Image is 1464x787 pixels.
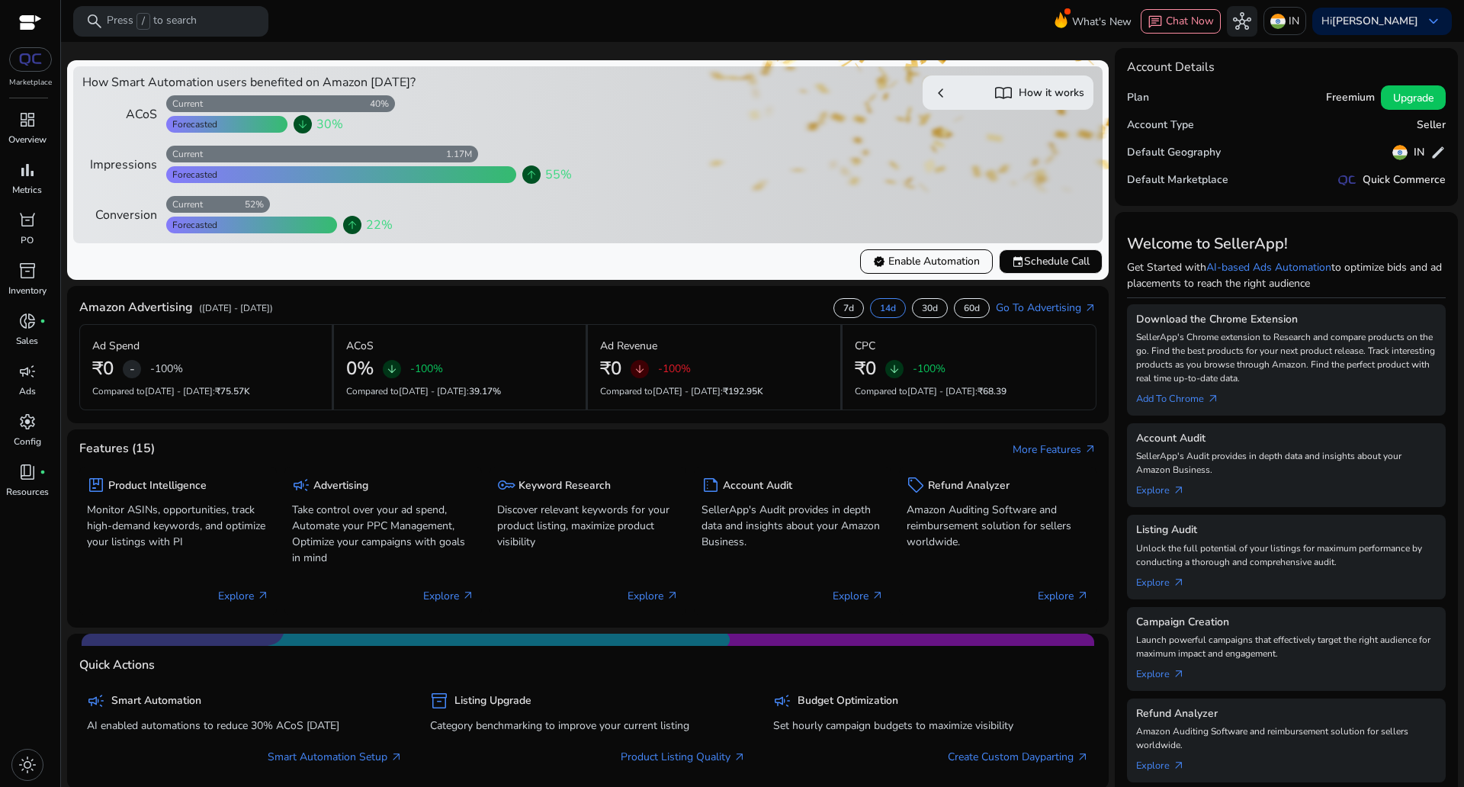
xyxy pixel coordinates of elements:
[8,284,47,297] p: Inventory
[999,249,1103,274] button: eventSchedule Call
[734,751,746,763] span: arrow_outward
[1381,85,1446,110] button: Upgrade
[18,312,37,330] span: donut_small
[1227,6,1257,37] button: hub
[268,749,403,765] a: Smart Automation Setup
[1012,255,1024,268] span: event
[1127,146,1221,159] h5: Default Geography
[928,480,1010,493] h5: Refund Analyzer
[1414,146,1424,159] h5: IN
[87,718,403,734] p: AI enabled automations to reduce 30% ACoS [DATE]
[18,463,37,481] span: book_4
[79,658,155,673] h4: Quick Actions
[390,751,403,763] span: arrow_outward
[18,111,37,129] span: dashboard
[423,588,474,604] p: Explore
[313,480,368,493] h5: Advertising
[1166,14,1214,28] span: Chat Now
[1206,260,1331,275] a: AI-based Ads Automation
[653,385,721,397] span: [DATE] - [DATE]
[1136,524,1437,537] h5: Listing Audit
[462,589,474,602] span: arrow_outward
[292,502,474,566] p: Take control over your ad spend, Automate your PPC Management, Optimize your campaigns with goals...
[600,338,657,354] p: Ad Revenue
[85,12,104,31] span: search
[82,206,157,224] div: Conversion
[92,384,319,398] p: Compared to :
[1072,8,1132,35] span: What's New
[215,385,250,397] span: ₹75.57K
[82,105,157,124] div: ACoS
[518,480,611,493] h5: Keyword Research
[1326,92,1375,104] h5: Freemium
[145,385,213,397] span: [DATE] - [DATE]
[1136,313,1437,326] h5: Download the Chrome Extension
[1127,60,1215,75] h4: Account Details
[1338,175,1356,185] img: QC-logo.svg
[92,338,140,354] p: Ad Spend
[1136,633,1437,660] p: Launch powerful campaigns that effectively target the right audience for maximum impact and engag...
[880,302,896,314] p: 14d
[1393,90,1433,106] span: Upgrade
[430,718,746,734] p: Category benchmarking to improve your current listing
[723,480,792,493] h5: Account Audit
[1127,174,1228,187] h5: Default Marketplace
[82,75,582,90] h4: How Smart Automation users benefited on Amazon [DATE]?
[1417,119,1446,132] h5: Seller
[1233,12,1251,31] span: hub
[798,695,898,708] h5: Budget Optimization
[948,749,1089,765] a: Create Custom Dayparting
[666,589,679,602] span: arrow_outward
[166,118,217,130] div: Forecasted
[18,756,37,774] span: light_mode
[17,53,44,66] img: QC-logo.svg
[18,211,37,230] span: orders
[1136,708,1437,721] h5: Refund Analyzer
[1392,145,1408,160] img: in.svg
[1207,393,1219,405] span: arrow_outward
[316,115,343,133] span: 30%
[860,249,993,274] button: verifiedEnable Automation
[1321,16,1418,27] p: Hi
[92,358,114,380] h2: ₹0
[469,385,501,397] span: 39.17%
[410,364,443,374] p: -100%
[82,156,157,174] div: Impressions
[257,589,269,602] span: arrow_outward
[150,364,183,374] p: -100%
[218,588,269,604] p: Explore
[21,233,34,247] p: PO
[40,469,46,475] span: fiber_manual_record
[1289,8,1299,34] p: IN
[446,148,478,160] div: 1.17M
[136,13,150,30] span: /
[1136,432,1437,445] h5: Account Audit
[130,360,135,378] span: -
[1136,541,1437,569] p: Unlock the full potential of your listings for maximum performance by conducting a thorough and c...
[855,384,1084,398] p: Compared to :
[1136,385,1231,406] a: Add To Chrome
[1084,302,1096,314] span: arrow_outward
[166,169,217,181] div: Forecasted
[872,589,884,602] span: arrow_outward
[658,364,691,374] p: -100%
[18,362,37,381] span: campaign
[12,183,42,197] p: Metrics
[545,165,572,184] span: 55%
[18,262,37,280] span: inventory_2
[346,219,358,231] span: arrow_upward
[1148,14,1163,30] span: chat
[833,588,884,604] p: Explore
[873,253,980,269] span: Enable Automation
[1270,14,1286,29] img: in.svg
[370,98,395,110] div: 40%
[1332,14,1418,28] b: [PERSON_NAME]
[1127,119,1194,132] h5: Account Type
[107,13,197,30] p: Press to search
[1141,9,1221,34] button: chatChat Now
[1136,569,1197,590] a: Explorearrow_outward
[87,476,105,494] span: package
[8,133,47,146] p: Overview
[1363,174,1446,187] h5: Quick Commerce
[855,338,875,354] p: CPC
